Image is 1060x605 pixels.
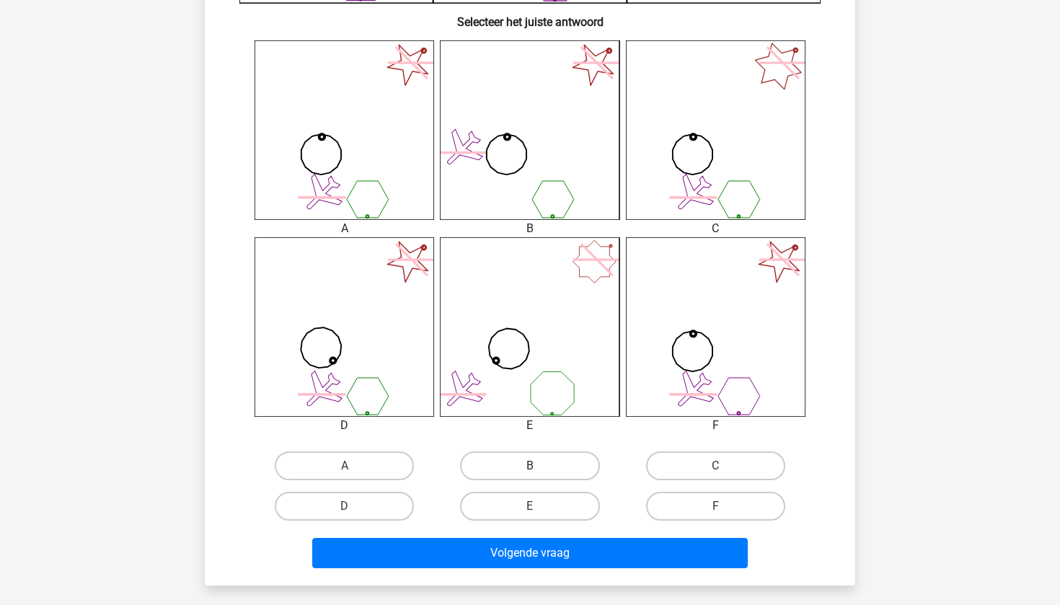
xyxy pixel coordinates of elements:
label: B [460,451,599,480]
label: D [275,492,414,521]
label: F [646,492,785,521]
label: E [460,492,599,521]
div: F [615,417,816,434]
div: D [244,417,445,434]
div: E [429,417,630,434]
button: Volgende vraag [312,538,748,568]
label: A [275,451,414,480]
div: C [615,220,816,237]
h6: Selecteer het juiste antwoord [228,4,832,29]
div: A [244,220,445,237]
div: B [429,220,630,237]
label: C [646,451,785,480]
